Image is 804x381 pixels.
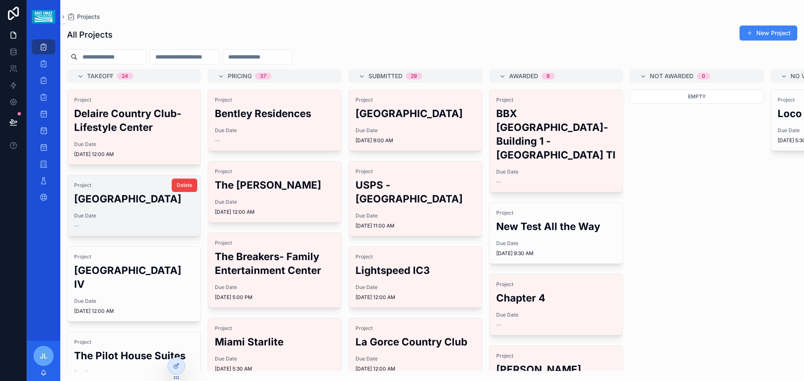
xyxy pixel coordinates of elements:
[496,107,616,162] h2: BBX [GEOGRAPHIC_DATA]-Building 1 - [GEOGRAPHIC_DATA] TI
[496,281,616,288] span: Project
[356,294,475,301] span: [DATE] 12:00 AM
[74,263,194,291] h2: [GEOGRAPHIC_DATA] IV
[356,335,475,349] h2: La Gorce Country Club
[348,89,482,151] a: Project[GEOGRAPHIC_DATA]Due Date[DATE] 9:00 AM
[215,168,335,175] span: Project
[496,97,616,103] span: Project
[496,353,616,359] span: Project
[208,233,342,308] a: ProjectThe Breakers- Family Entertainment CenterDue Date[DATE] 5:00 PM
[496,291,616,305] h2: Chapter 4
[215,178,335,192] h2: The [PERSON_NAME]
[74,308,194,315] span: [DATE] 12:00 AM
[348,318,482,379] a: ProjectLa Gorce Country ClubDue Date[DATE] 12:00 AM
[356,253,475,260] span: Project
[215,355,335,362] span: Due Date
[177,182,192,189] span: Delete
[496,220,616,233] h2: New Test All the Way
[77,13,100,21] span: Projects
[40,351,47,361] span: JL
[208,89,342,151] a: ProjectBentley ResidencesDue Date--
[356,325,475,332] span: Project
[496,312,616,318] span: Due Date
[215,107,335,120] h2: Bentley Residences
[356,284,475,291] span: Due Date
[74,107,194,134] h2: Delaire Country Club- Lifestyle Center
[356,355,475,362] span: Due Date
[215,240,335,246] span: Project
[74,192,194,206] h2: [GEOGRAPHIC_DATA]
[74,222,79,229] span: --
[368,72,402,80] span: Submitted
[356,212,475,219] span: Due Date
[496,169,616,175] span: Due Date
[215,137,220,144] span: --
[74,298,194,304] span: Due Date
[74,339,194,345] span: Project
[489,274,623,335] a: ProjectChapter 4Due Date--
[496,240,616,247] span: Due Date
[356,178,475,206] h2: USPS - [GEOGRAPHIC_DATA]
[67,175,201,236] a: Project[GEOGRAPHIC_DATA]Due Date--Delete
[67,246,201,322] a: Project[GEOGRAPHIC_DATA] IVDue Date[DATE] 12:00 AM
[496,210,616,216] span: Project
[32,10,55,23] img: App logo
[215,366,335,372] span: [DATE] 5:30 AM
[215,294,335,301] span: [DATE] 5:00 PM
[27,33,60,216] div: scrollable content
[215,127,335,134] span: Due Date
[509,72,538,80] span: Awarded
[74,212,194,219] span: Due Date
[546,73,550,79] div: 9
[74,141,194,148] span: Due Date
[260,73,266,79] div: 37
[702,73,705,79] div: 0
[356,168,475,175] span: Project
[67,29,113,41] h1: All Projects
[67,89,201,165] a: ProjectDelaire Country Club- Lifestyle CenterDue Date[DATE] 12:00 AM
[411,73,417,79] div: 29
[496,322,501,328] span: --
[215,250,335,277] h2: The Breakers- Family Entertainment Center
[356,127,475,134] span: Due Date
[122,73,128,79] div: 24
[67,13,100,21] a: Projects
[356,137,475,144] span: [DATE] 9:00 AM
[489,202,623,264] a: ProjectNew Test All the WayDue Date[DATE] 9:30 AM
[215,199,335,205] span: Due Date
[496,250,616,257] span: [DATE] 9:30 AM
[215,209,335,215] span: [DATE] 12:00 AM
[740,26,797,41] button: New Project
[356,366,475,372] span: [DATE] 12:00 AM
[356,97,475,103] span: Project
[356,107,475,120] h2: [GEOGRAPHIC_DATA]
[215,325,335,332] span: Project
[650,72,693,80] span: Not Awarded
[74,182,194,189] span: Project
[74,253,194,260] span: Project
[228,72,252,80] span: Pricing
[74,349,194,363] h2: The Pilot House Suites
[356,222,475,229] span: [DATE] 11:00 AM
[74,151,194,158] span: [DATE] 12:00 AM
[496,179,501,185] span: --
[215,335,335,349] h2: Miami Starlite
[87,72,113,80] span: Takeoff
[172,179,197,192] button: Delete
[74,369,194,376] span: Due Date
[215,97,335,103] span: Project
[348,161,482,236] a: ProjectUSPS - [GEOGRAPHIC_DATA]Due Date[DATE] 11:00 AM
[489,89,623,192] a: ProjectBBX [GEOGRAPHIC_DATA]-Building 1 - [GEOGRAPHIC_DATA] TIDue Date--
[74,97,194,103] span: Project
[356,263,475,277] h2: Lightspeed IC3
[208,318,342,379] a: ProjectMiami StarliteDue Date[DATE] 5:30 AM
[215,284,335,291] span: Due Date
[688,93,706,100] span: Empty
[208,161,342,222] a: ProjectThe [PERSON_NAME]Due Date[DATE] 12:00 AM
[348,246,482,308] a: ProjectLightspeed IC3Due Date[DATE] 12:00 AM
